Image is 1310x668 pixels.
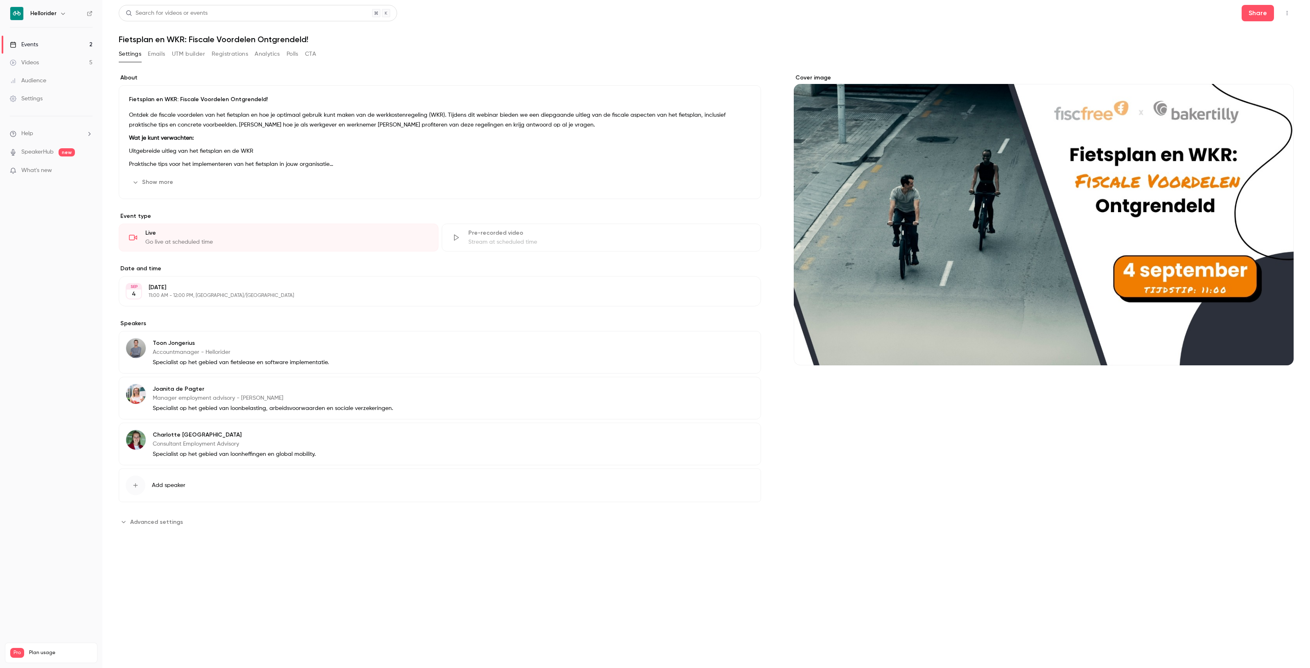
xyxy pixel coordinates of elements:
[145,229,428,237] div: Live
[145,238,428,246] div: Go live at scheduled time
[119,319,761,328] label: Speakers
[153,339,329,347] p: Toon Jongerius
[129,95,751,104] p: Fietsplan en WKR: Fiscale Voordelen Ontgrendeld!
[153,404,393,412] p: Specialist op het gebied van loonbelasting, arbeidsvoorwaarden en sociale verzekeringen.
[153,348,329,356] p: Accountmanager - Hellorider
[287,48,298,61] button: Polls
[10,59,39,67] div: Videos
[1242,5,1274,21] button: Share
[149,292,718,299] p: 11:00 AM - 12:00 PM, [GEOGRAPHIC_DATA]/[GEOGRAPHIC_DATA]
[29,650,92,656] span: Plan usage
[59,148,75,156] span: new
[119,423,761,465] div: Charlotte PijnenburgCharlotte [GEOGRAPHIC_DATA]Consultant Employment AdvisorySpecialist op het ge...
[212,48,248,61] button: Registrations
[119,515,761,528] section: Advanced settings
[21,148,54,156] a: SpeakerHub
[119,469,761,502] button: Add speaker
[468,229,751,237] div: Pre-recorded video
[129,176,178,189] button: Show more
[119,377,761,419] div: Joanita de PagterJoanita de PagterManager employment advisory - [PERSON_NAME]Specialist op het ge...
[129,135,194,141] strong: Wat je kunt verwachten:
[119,48,141,61] button: Settings
[172,48,205,61] button: UTM builder
[21,166,52,175] span: What's new
[149,283,718,292] p: [DATE]
[305,48,316,61] button: CTA
[129,159,751,169] p: Praktische tips voor het implementeren van het fietsplan in jouw organisatie
[468,238,751,246] div: Stream at scheduled time
[153,385,393,393] p: Joanita de Pagter
[119,212,761,220] p: Event type
[21,129,33,138] span: Help
[132,290,136,298] p: 4
[129,110,751,130] p: Ontdek de fiscale voordelen van het fietsplan en hoe je optimaal gebruik kunt maken van de werkko...
[10,77,46,85] div: Audience
[119,74,761,82] label: About
[119,265,761,273] label: Date and time
[129,146,751,156] p: Uitgebreide uitleg van het fietsplan en de WKR
[442,224,761,251] div: Pre-recorded videoStream at scheduled time
[126,284,141,290] div: SEP
[153,394,393,402] p: Manager employment advisory - [PERSON_NAME]
[152,481,185,489] span: Add speaker
[119,34,1294,44] h1: Fietsplan en WKR: Fiscale Voordelen Ontgrendeld!
[126,338,146,358] img: Toon Jongerius
[153,431,316,439] p: Charlotte [GEOGRAPHIC_DATA]
[153,440,316,448] p: Consultant Employment Advisory
[126,384,146,404] img: Joanita de Pagter
[10,41,38,49] div: Events
[30,9,56,18] h6: Hellorider
[10,95,43,103] div: Settings
[126,9,208,18] div: Search for videos or events
[119,331,761,374] div: Toon JongeriusToon JongeriusAccountmanager - HelloriderSpecialist op het gebied van fietslease en...
[794,74,1294,365] section: Cover image
[153,358,329,367] p: Specialist op het gebied van fietslease en software implementatie.
[153,450,316,458] p: Specialist op het gebied van loonheffingen en global mobility.
[148,48,165,61] button: Emails
[119,224,438,251] div: LiveGo live at scheduled time
[126,430,146,450] img: Charlotte Pijnenburg
[255,48,280,61] button: Analytics
[10,129,93,138] li: help-dropdown-opener
[10,648,24,658] span: Pro
[10,7,23,20] img: Hellorider
[794,74,1294,82] label: Cover image
[130,518,183,526] span: Advanced settings
[119,515,188,528] button: Advanced settings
